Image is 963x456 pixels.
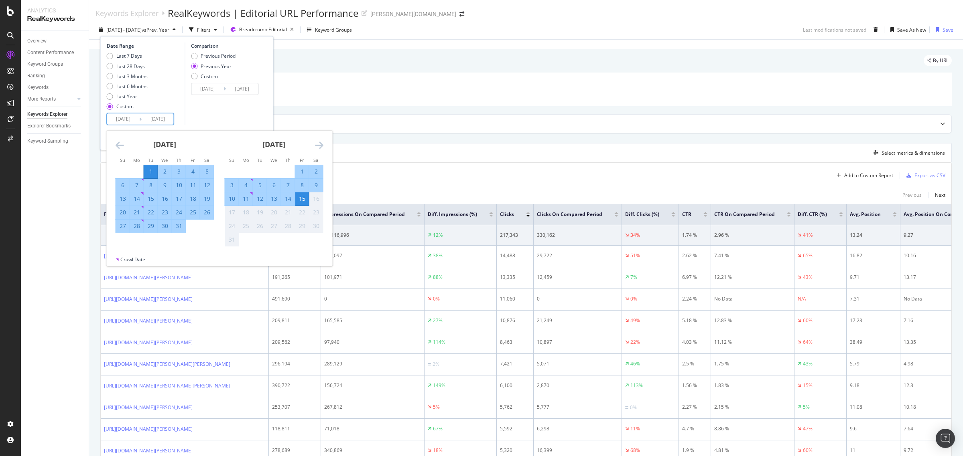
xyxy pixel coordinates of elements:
td: Selected as start date. Tuesday, July 1, 2025 [144,165,158,178]
div: 13 [116,195,130,203]
a: More Reports [27,95,75,103]
td: Selected. Saturday, August 9, 2025 [309,178,323,192]
div: More Reports [27,95,56,103]
div: 19 [253,208,267,216]
div: 13.24 [850,232,897,239]
div: Last 6 Months [107,83,148,90]
button: Add to Custom Report [833,169,893,182]
div: Last modifications not saved [803,26,866,33]
div: 21,249 [537,317,618,324]
div: 6 [267,181,281,189]
div: Last 7 Days [107,52,148,59]
td: Selected. Monday, July 7, 2025 [130,178,144,192]
div: 27 [116,222,130,230]
div: 12.21 % [714,274,791,281]
div: 11,060 [500,295,530,303]
div: 31 [225,236,239,244]
div: 1 [295,167,309,176]
td: Selected. Monday, August 11, 2025 [239,192,253,206]
div: 9.71 [850,274,897,281]
div: 97,940 [324,339,421,346]
a: Keyword Sampling [27,137,83,145]
div: 21 [130,208,144,216]
span: CTR [682,211,691,218]
td: Not available. Monday, August 18, 2025 [239,206,253,219]
div: 12% [433,232,443,239]
input: Start Date [107,113,139,125]
small: Th [176,157,181,163]
div: 18 [186,195,200,203]
small: Sa [204,157,209,163]
span: Diff. Impressions (%) [428,211,477,218]
small: We [270,157,277,163]
div: 5 [200,167,214,176]
td: Not available. Sunday, August 24, 2025 [225,219,239,233]
div: Last 28 Days [116,63,145,70]
button: Previous [902,190,922,200]
a: [URL][DOMAIN_NAME][PERSON_NAME] [104,317,193,325]
div: 19 [200,195,214,203]
td: Selected. Monday, July 14, 2025 [130,192,144,206]
td: Selected. Wednesday, July 30, 2025 [158,219,172,233]
td: Not available. Tuesday, August 26, 2025 [253,219,267,233]
td: Selected. Tuesday, July 8, 2025 [144,178,158,192]
div: 3 [225,181,239,189]
small: Fr [300,157,304,163]
img: Equal [428,363,431,365]
div: Custom [116,103,134,110]
div: 7 [281,181,295,189]
div: 17 [225,208,239,216]
div: 5.18 % [682,317,707,324]
div: 165,585 [324,317,421,324]
small: Tu [257,157,262,163]
td: Not available. Saturday, August 16, 2025 [309,192,323,206]
div: Keywords [27,83,49,92]
div: 65% [803,252,813,259]
span: Clicks [500,211,514,218]
div: 10 [172,181,186,189]
a: [URL][DOMAIN_NAME][PERSON_NAME] [104,295,193,303]
td: Selected. Sunday, July 13, 2025 [116,192,130,206]
div: 209,811 [272,317,317,324]
td: Not available. Wednesday, August 27, 2025 [267,219,281,233]
div: 23 [158,208,172,216]
div: 191,265 [272,274,317,281]
td: Selected. Thursday, August 7, 2025 [281,178,295,192]
span: [DATE] - [DATE] [106,26,142,33]
div: 43% [803,274,813,281]
div: 25 [186,208,200,216]
td: Selected. Tuesday, July 15, 2025 [144,192,158,206]
td: Selected. Monday, August 4, 2025 [239,178,253,192]
small: We [161,157,168,163]
div: Custom [201,73,218,80]
span: Clicks On Compared Period [537,211,602,218]
a: [URL][DOMAIN_NAME][PERSON_NAME][PERSON_NAME] [104,382,230,390]
div: Analytics [27,6,82,14]
div: Ranking [27,72,45,80]
div: Explorer Bookmarks [27,122,71,130]
input: End Date [226,83,258,95]
a: Overview [27,37,83,45]
div: 5 [253,181,267,189]
button: Keyword Groups [304,23,355,36]
div: 101,971 [324,274,421,281]
div: 29 [295,222,309,230]
td: Selected. Sunday, July 20, 2025 [116,206,130,219]
div: 51% [630,252,640,259]
div: 0 [537,295,618,303]
td: Selected. Sunday, July 27, 2025 [116,219,130,233]
div: 14 [281,195,295,203]
div: Export as CSV [914,172,945,179]
a: [URL][DOMAIN_NAME][PERSON_NAME] [104,404,193,412]
div: 2.24 % [682,295,707,303]
small: Fr [191,157,195,163]
div: 14 [130,195,144,203]
div: 38% [433,252,443,259]
div: Comparison [191,42,261,49]
div: 20 [116,208,130,216]
div: 6 [116,181,130,189]
div: Keyword Groups [315,26,352,33]
a: [URL][DOMAIN_NAME][PERSON_NAME] [104,447,193,455]
div: Last Year [116,93,137,100]
div: 2.62 % [682,252,707,259]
